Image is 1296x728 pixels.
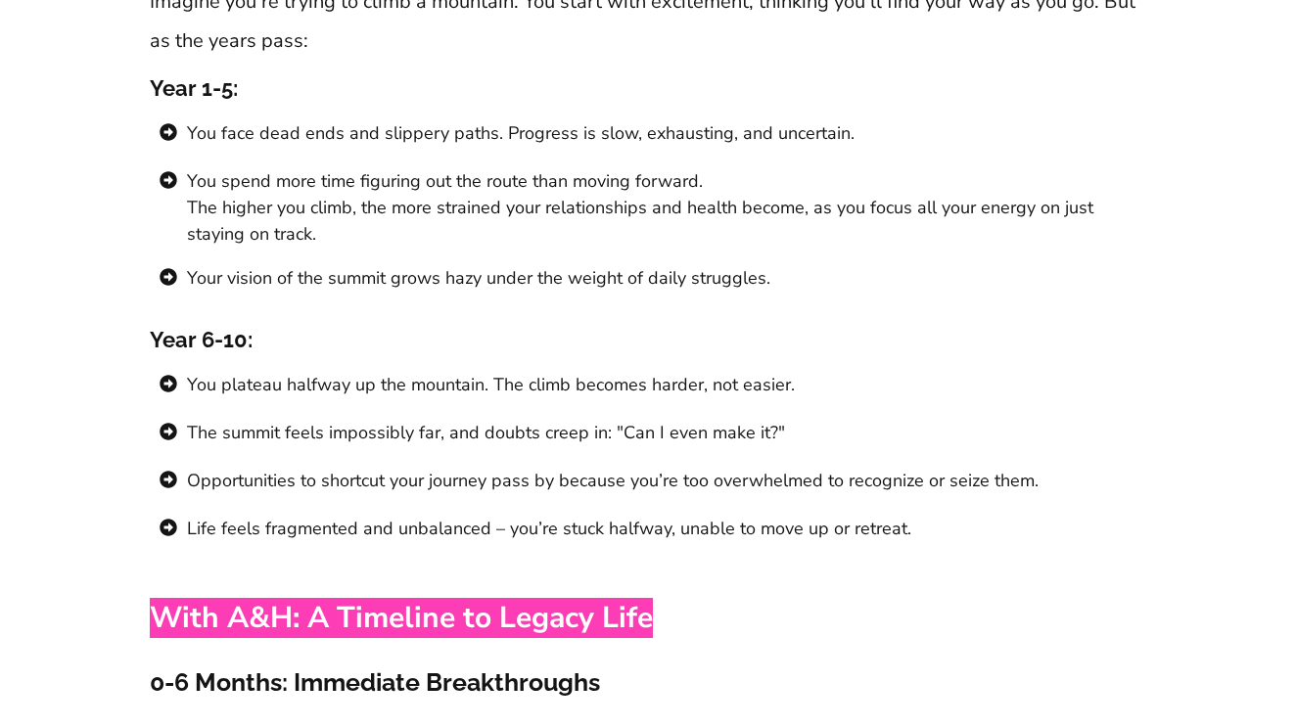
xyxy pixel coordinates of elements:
[187,468,1039,494] span: Opportunities to shortcut your journey pass by because you’re too overwhelmed to recognize or sei...
[187,516,911,542] span: Life feels fragmented and unbalanced – you’re stuck halfway, unable to move up or retreat.
[187,120,855,147] span: You face dead ends and slippery paths. Progress is slow, exhausting, and uncertain.
[187,420,785,446] span: The summit feels impossibly far, and doubts creep in: "Can I even make it?"
[187,168,1146,248] span: You spend more time figuring out the route than moving forward. The higher you climb, the more st...
[150,667,600,697] span: 0-6 Months: Immediate Breakthroughs
[150,327,253,352] span: Year 6-10:
[187,265,770,292] span: Your vision of the summit grows hazy under the weight of daily struggles.
[187,372,795,398] span: You plateau halfway up the mountain. The climb becomes harder, not easier.
[150,75,238,101] span: Year 1-5:
[150,598,653,638] span: With A&H: A Timeline to Legacy Life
